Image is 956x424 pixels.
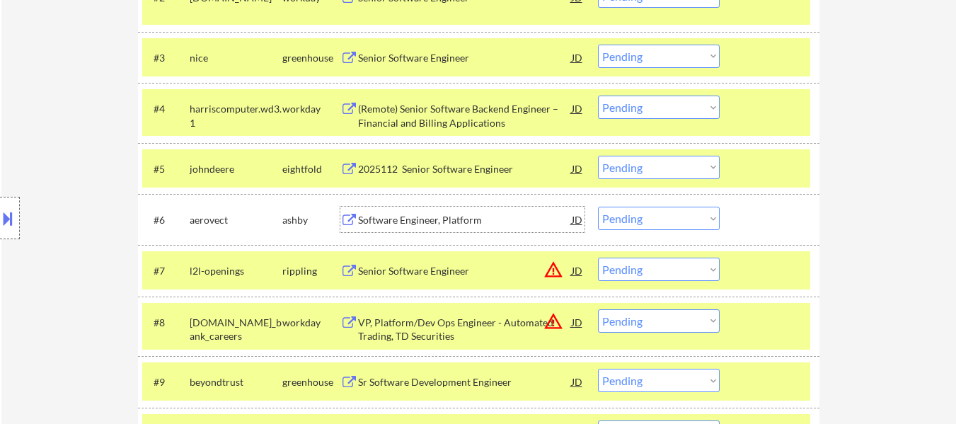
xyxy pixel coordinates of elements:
[358,213,572,227] div: Software Engineer, Platform
[282,213,340,227] div: ashby
[358,375,572,389] div: Sr Software Development Engineer
[282,102,340,116] div: workday
[190,51,282,65] div: nice
[282,264,340,278] div: rippling
[282,316,340,330] div: workday
[570,258,584,283] div: JD
[570,309,584,335] div: JD
[358,162,572,176] div: 2025112 Senior Software Engineer
[570,369,584,394] div: JD
[543,311,563,331] button: warning_amber
[358,51,572,65] div: Senior Software Engineer
[570,207,584,232] div: JD
[154,375,178,389] div: #9
[154,51,178,65] div: #3
[282,375,340,389] div: greenhouse
[570,96,584,121] div: JD
[570,45,584,70] div: JD
[358,264,572,278] div: Senior Software Engineer
[570,156,584,181] div: JD
[358,102,572,130] div: (Remote) Senior Software Backend Engineer – Financial and Billing Applications
[358,316,572,343] div: VP, Platform/Dev Ops Engineer - Automated Trading, TD Securities
[282,162,340,176] div: eightfold
[543,260,563,280] button: warning_amber
[282,51,340,65] div: greenhouse
[190,375,282,389] div: beyondtrust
